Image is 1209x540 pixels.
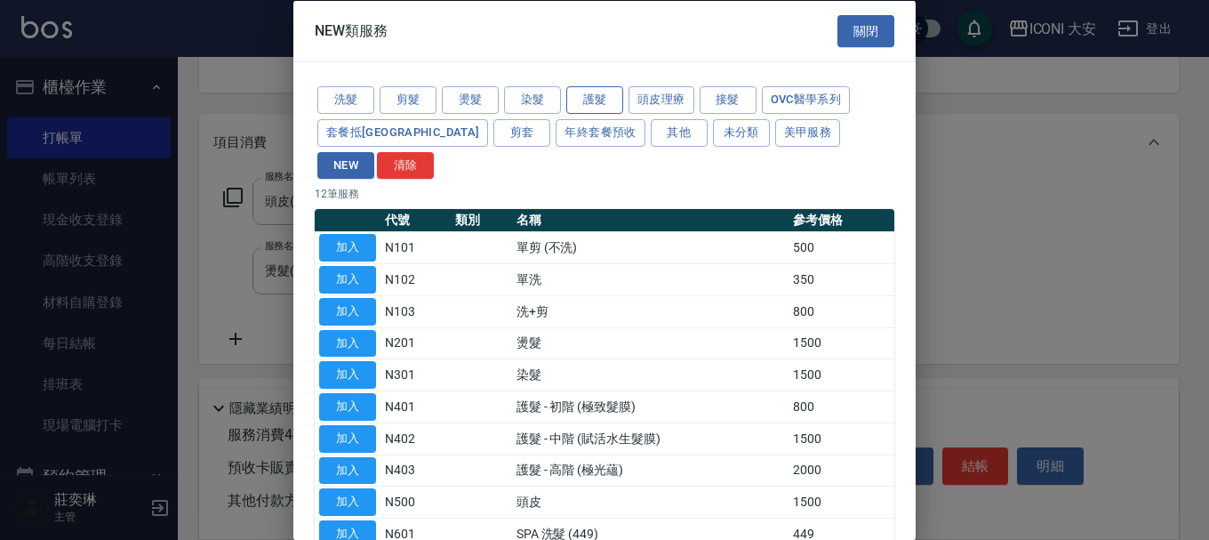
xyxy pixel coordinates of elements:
[504,86,561,114] button: 染髮
[380,391,451,423] td: N401
[380,423,451,455] td: N402
[512,359,789,391] td: 染髮
[651,118,708,146] button: 其他
[789,486,894,518] td: 1500
[319,393,376,421] button: 加入
[380,359,451,391] td: N301
[380,209,451,232] th: 代號
[317,151,374,179] button: NEW
[451,209,512,232] th: 類別
[380,455,451,487] td: N403
[512,423,789,455] td: 護髮 - 中階 (賦活水生髮膜)
[442,86,499,114] button: 燙髮
[789,359,894,391] td: 1500
[512,455,789,487] td: 護髮 - 高階 (極光蘊)
[512,486,789,518] td: 頭皮
[315,21,388,39] span: NEW類服務
[380,486,451,518] td: N500
[775,118,841,146] button: 美甲服務
[319,297,376,325] button: 加入
[556,118,645,146] button: 年終套餐預收
[566,86,623,114] button: 護髮
[512,263,789,295] td: 單洗
[377,151,434,179] button: 清除
[789,455,894,487] td: 2000
[319,266,376,294] button: 加入
[315,186,894,202] p: 12 筆服務
[789,295,894,327] td: 800
[789,391,894,423] td: 800
[319,488,376,516] button: 加入
[512,209,789,232] th: 名稱
[512,327,789,359] td: 燙髮
[380,86,436,114] button: 剪髮
[789,231,894,263] td: 500
[493,118,550,146] button: 剪套
[380,263,451,295] td: N102
[789,423,894,455] td: 1500
[700,86,757,114] button: 接髮
[380,327,451,359] td: N201
[789,209,894,232] th: 參考價格
[319,424,376,452] button: 加入
[317,86,374,114] button: 洗髮
[319,361,376,389] button: 加入
[380,231,451,263] td: N101
[319,456,376,484] button: 加入
[380,295,451,327] td: N103
[837,14,894,47] button: 關閉
[762,86,851,114] button: ovc醫學系列
[629,86,694,114] button: 頭皮理療
[319,234,376,262] button: 加入
[713,118,770,146] button: 未分類
[512,391,789,423] td: 護髮 - 初階 (極致髮膜)
[512,295,789,327] td: 洗+剪
[317,118,488,146] button: 套餐抵[GEOGRAPHIC_DATA]
[789,327,894,359] td: 1500
[512,231,789,263] td: 單剪 (不洗)
[789,263,894,295] td: 350
[319,329,376,357] button: 加入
